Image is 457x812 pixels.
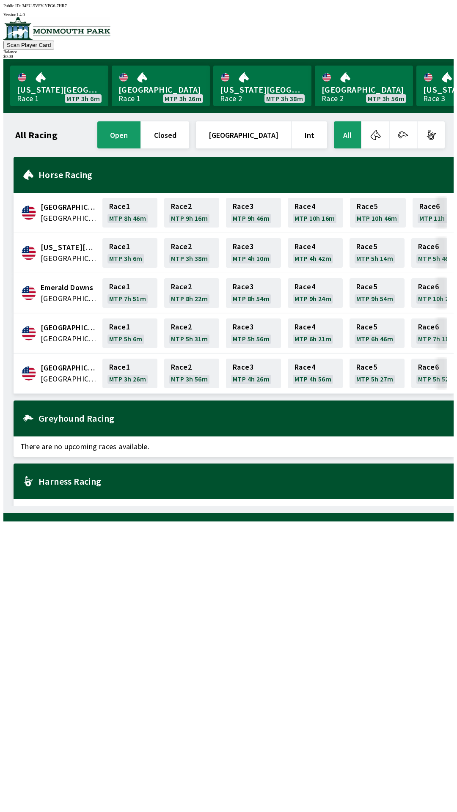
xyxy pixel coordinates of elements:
[356,364,377,370] span: Race 5
[171,324,192,330] span: Race 2
[295,364,315,370] span: Race 4
[233,324,253,330] span: Race 3
[196,121,291,148] button: [GEOGRAPHIC_DATA]
[295,203,315,210] span: Race 4
[295,324,315,330] span: Race 4
[418,376,455,382] span: MTP 5h 52m
[171,335,208,342] span: MTP 5h 31m
[226,318,281,348] a: Race3MTP 5h 56m
[164,359,219,388] a: Race2MTP 3h 56m
[164,318,219,348] a: Race2MTP 5h 31m
[41,242,97,253] span: Delaware Park
[356,324,377,330] span: Race 5
[102,359,157,388] a: Race1MTP 3h 26m
[233,255,270,262] span: MTP 4h 10m
[418,364,439,370] span: Race 6
[171,376,208,382] span: MTP 3h 56m
[266,95,303,102] span: MTP 3h 38m
[171,255,208,262] span: MTP 3h 38m
[350,278,405,308] a: Race5MTP 9h 54m
[41,202,97,213] span: Canterbury Park
[418,283,439,290] span: Race 6
[226,238,281,268] a: Race3MTP 4h 10m
[171,283,192,290] span: Race 2
[295,295,331,302] span: MTP 9h 24m
[418,255,455,262] span: MTP 5h 46m
[322,84,406,95] span: [GEOGRAPHIC_DATA]
[171,295,208,302] span: MTP 8h 22m
[3,17,110,40] img: venue logo
[418,243,439,250] span: Race 6
[3,49,454,54] div: Balance
[295,376,331,382] span: MTP 4h 56m
[213,66,311,106] a: [US_STATE][GEOGRAPHIC_DATA]Race 2MTP 3h 38m
[418,335,455,342] span: MTP 7h 11m
[288,318,343,348] a: Race4MTP 6h 21m
[233,376,270,382] span: MTP 4h 26m
[295,283,315,290] span: Race 4
[220,84,305,95] span: [US_STATE][GEOGRAPHIC_DATA]
[109,364,130,370] span: Race 1
[97,121,140,148] button: open
[141,121,189,148] button: closed
[14,436,454,457] span: There are no upcoming races available.
[171,243,192,250] span: Race 2
[17,95,39,102] div: Race 1
[3,12,454,17] div: Version 1.4.0
[3,41,54,49] button: Scan Player Card
[109,335,143,342] span: MTP 5h 6m
[350,359,405,388] a: Race5MTP 5h 27m
[334,121,361,148] button: All
[165,95,201,102] span: MTP 3h 26m
[357,203,377,210] span: Race 5
[112,66,210,106] a: [GEOGRAPHIC_DATA]Race 1MTP 3h 26m
[39,171,447,178] h2: Horse Racing
[350,318,405,348] a: Race5MTP 6h 46m
[322,95,344,102] div: Race 2
[109,376,146,382] span: MTP 3h 26m
[41,253,97,264] span: United States
[233,364,253,370] span: Race 3
[3,3,454,8] div: Public ID:
[356,295,393,302] span: MTP 9h 54m
[315,66,413,106] a: [GEOGRAPHIC_DATA]Race 2MTP 3h 56m
[357,215,397,222] span: MTP 10h 46m
[368,95,405,102] span: MTP 3h 56m
[356,335,393,342] span: MTP 6h 46m
[356,243,377,250] span: Race 5
[109,243,130,250] span: Race 1
[15,132,58,138] h1: All Racing
[288,278,343,308] a: Race4MTP 9h 24m
[3,54,454,59] div: $ 0.00
[102,198,157,228] a: Race1MTP 8h 46m
[226,278,281,308] a: Race3MTP 8h 54m
[39,478,447,485] h2: Harness Racing
[118,84,203,95] span: [GEOGRAPHIC_DATA]
[10,66,108,106] a: [US_STATE][GEOGRAPHIC_DATA]Race 1MTP 3h 6m
[288,359,343,388] a: Race4MTP 4h 56m
[66,95,100,102] span: MTP 3h 6m
[17,84,102,95] span: [US_STATE][GEOGRAPHIC_DATA]
[171,203,192,210] span: Race 2
[288,238,343,268] a: Race4MTP 4h 42m
[288,198,343,228] a: Race4MTP 10h 16m
[102,318,157,348] a: Race1MTP 5h 6m
[356,255,393,262] span: MTP 5h 14m
[233,243,253,250] span: Race 3
[41,322,97,333] span: Fairmount Park
[350,238,405,268] a: Race5MTP 5h 14m
[41,213,97,224] span: United States
[41,333,97,344] span: United States
[419,203,440,210] span: Race 6
[295,243,315,250] span: Race 4
[102,278,157,308] a: Race1MTP 7h 51m
[356,376,393,382] span: MTP 5h 27m
[418,324,439,330] span: Race 6
[41,362,97,373] span: Monmouth Park
[109,295,146,302] span: MTP 7h 51m
[41,373,97,384] span: United States
[39,415,447,422] h2: Greyhound Racing
[233,215,270,222] span: MTP 9h 46m
[226,198,281,228] a: Race3MTP 9h 46m
[295,255,331,262] span: MTP 4h 42m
